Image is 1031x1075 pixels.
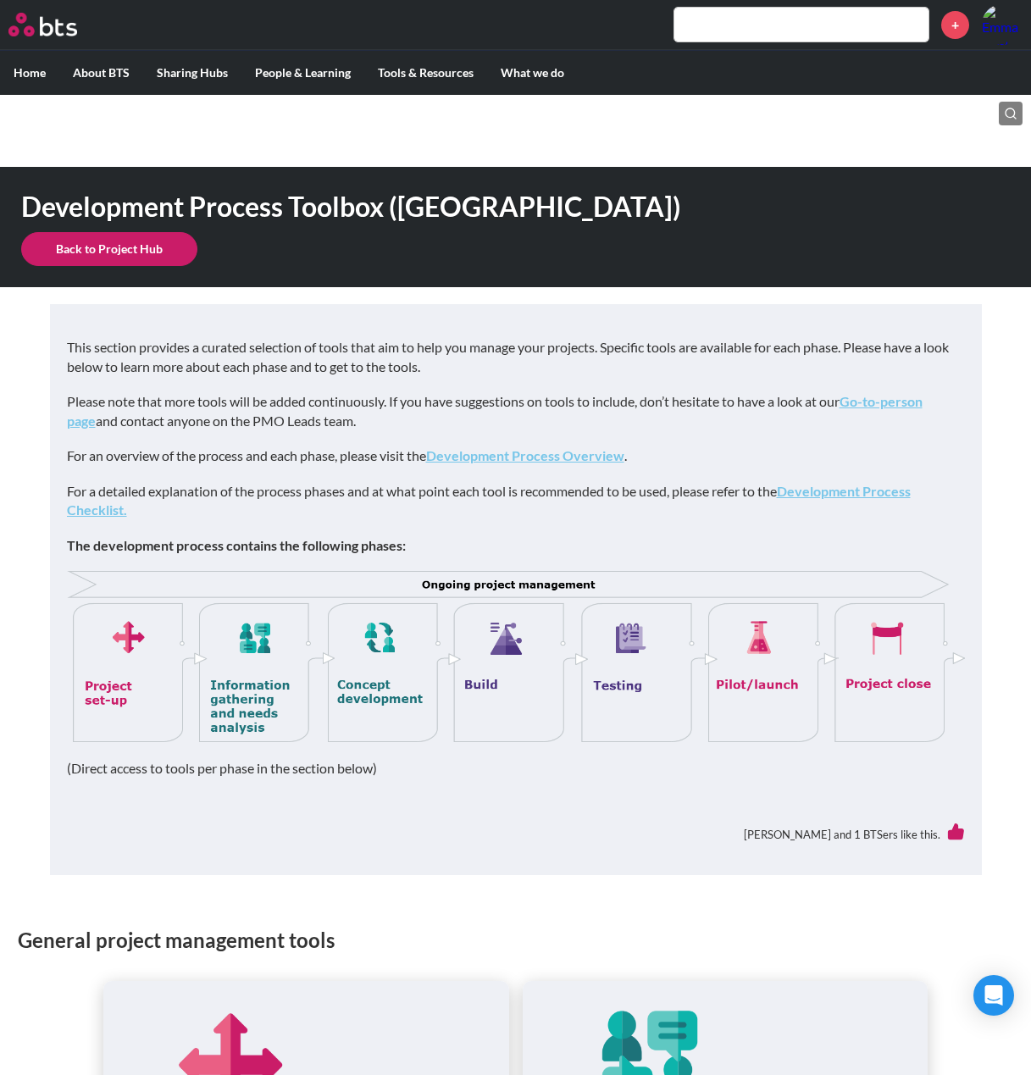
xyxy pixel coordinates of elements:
[59,51,143,95] label: About BTS
[21,232,197,266] a: Back to Project Hub
[67,392,965,430] p: Please note that more tools will be added continuously. If you have suggestions on tools to inclu...
[426,447,624,463] a: Development Process Overview
[67,446,965,465] p: For an overview of the process and each phase, please visit the .
[487,51,578,95] label: What we do
[982,4,1023,45] img: Emma Nystrom
[21,188,713,226] h1: Development Process Toolbox ([GEOGRAPHIC_DATA])
[67,811,965,857] div: [PERSON_NAME] and 1 BTSers like this.
[941,11,969,39] a: +
[364,51,487,95] label: Tools & Resources
[973,975,1014,1016] div: Open Intercom Messenger
[143,51,241,95] label: Sharing Hubs
[8,13,108,36] a: Go home
[8,13,77,36] img: BTS Logo
[241,51,364,95] label: People & Learning
[982,4,1023,45] a: Profile
[67,759,965,778] p: (Direct access to tools per phase in the section below)
[67,338,965,376] p: This section provides a curated selection of tools that aim to help you manage your projects. Spe...
[67,537,406,553] strong: The development process contains the following phases:
[67,393,923,428] a: Go-to-person page
[67,482,965,520] p: For a detailed explanation of the process phases and at what point each tool is recommended to be...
